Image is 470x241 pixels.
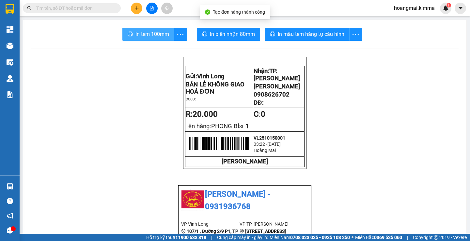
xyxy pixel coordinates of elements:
span: 0908626702 [254,91,290,98]
strong: 0708 023 035 - 0935 103 250 [290,235,350,240]
img: logo.jpg [181,188,204,211]
span: file-add [149,6,154,10]
sup: 1 [446,3,451,8]
button: plus [131,3,142,14]
img: solution-icon [7,91,13,98]
span: printer [202,31,207,38]
b: 107/1 , Đường 2/9 P1, TP Vĩnh Long [181,229,238,241]
span: Gửi: [186,73,225,80]
span: 20.000 [193,110,218,119]
span: 1 [245,123,249,130]
span: | [407,234,408,241]
img: warehouse-icon [7,42,13,49]
img: warehouse-icon [7,75,13,82]
span: environment [181,229,186,233]
button: printerIn tem 100mm [122,28,174,41]
span: TP. [PERSON_NAME] [254,68,300,82]
span: : [254,110,265,119]
img: warehouse-icon [7,183,13,190]
span: check-circle [205,9,210,15]
span: In mẫu tem hàng tự cấu hình [278,30,344,38]
span: Hoàng Mai [254,148,276,153]
strong: R: [186,110,218,119]
span: caret-down [458,5,463,11]
button: more [174,28,187,41]
li: [PERSON_NAME] - 0931936768 [181,188,308,213]
span: VL2510150001 [254,135,285,141]
span: environment [240,229,244,233]
span: Cung cấp máy in - giấy in: [217,234,268,241]
strong: 1900 633 818 [178,235,206,240]
span: Nhận: [254,68,300,82]
span: printer [128,31,133,38]
span: [DATE] [267,142,281,147]
span: plus [134,6,139,10]
li: VP Vĩnh Long [181,220,240,228]
span: ⚪️ [352,236,353,239]
b: [STREET_ADDRESS][PERSON_NAME] [240,229,286,241]
input: Tìm tên, số ĐT hoặc mã đơn [36,5,113,12]
button: printerIn mẫu tem hàng tự cấu hình [265,28,350,41]
img: warehouse-icon [7,59,13,66]
span: BÁN LẺ KHÔNG GIAO HOÁ ĐƠN [186,81,244,95]
span: 1 [447,3,450,8]
button: aim [161,3,173,14]
span: more [350,30,362,38]
span: Vĩnh Long [197,73,225,80]
span: Hỗ trợ kỹ thuật: [146,234,206,241]
span: search [27,6,32,10]
span: PHONG BÌ [211,123,239,130]
img: dashboard-icon [7,26,13,33]
span: aim [164,6,169,10]
img: logo-vxr [6,4,14,14]
span: Miền Bắc [355,234,402,241]
img: icon-new-feature [443,5,449,11]
span: question-circle [7,198,13,204]
span: [PERSON_NAME] [254,83,300,90]
strong: [PERSON_NAME] [222,158,268,165]
span: notification [7,213,13,219]
button: file-add [146,3,158,14]
span: In tem 100mm [135,30,169,38]
button: printerIn biên nhận 80mm [197,28,260,41]
strong: C [254,110,259,119]
button: caret-down [455,3,466,14]
span: | [211,234,212,241]
span: message [7,227,13,233]
button: more [349,28,362,41]
strong: 0369 525 060 [374,235,402,240]
span: DĐ: [254,99,263,106]
span: copyright [434,235,438,240]
span: CCCD: [186,97,196,101]
span: 0 [261,110,265,119]
span: ên hàng: [188,123,239,130]
span: 03:22 - [254,142,267,147]
span: printer [270,31,275,38]
span: SL: [239,124,245,129]
span: Miền Nam [270,234,350,241]
span: In biên nhận 80mm [210,30,255,38]
span: more [174,30,187,38]
span: hoangmai.kimma [389,4,440,12]
span: Tạo đơn hàng thành công [213,9,265,15]
span: T [186,124,239,129]
li: VP TP. [PERSON_NAME] [240,220,298,228]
